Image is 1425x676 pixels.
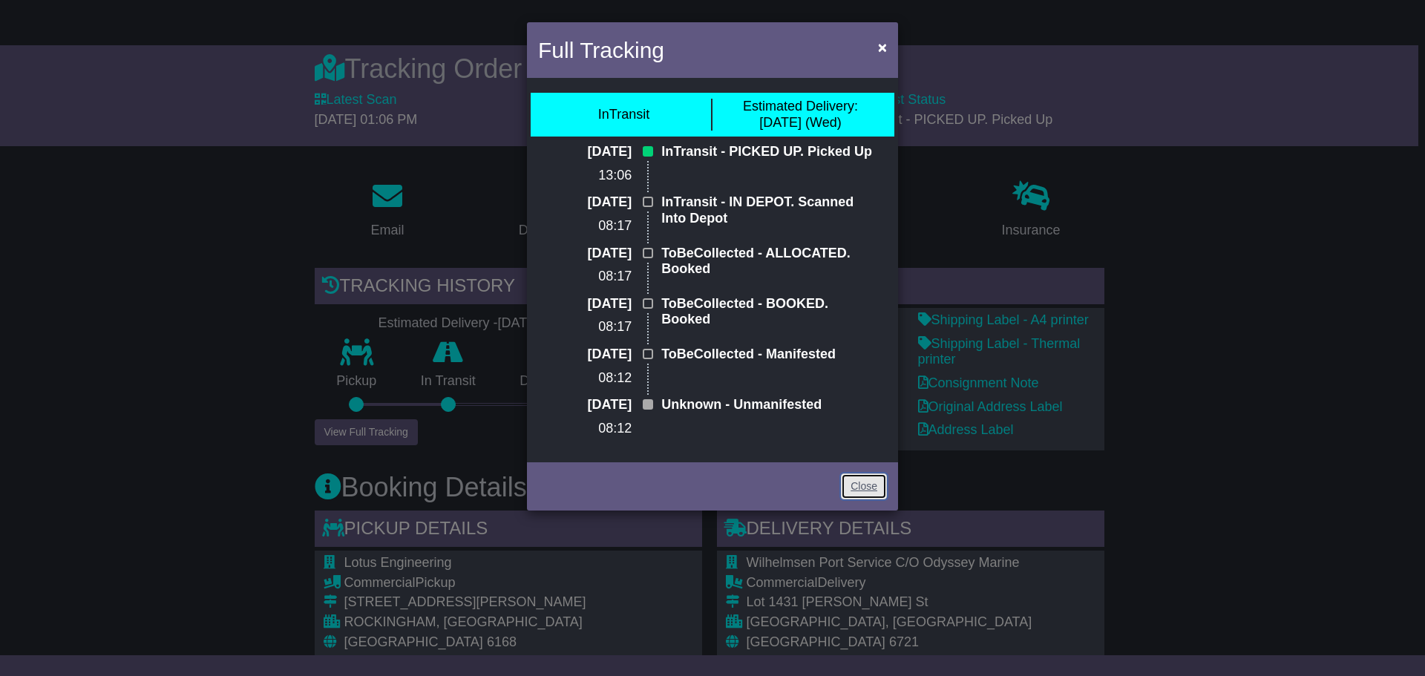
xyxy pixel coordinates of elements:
[545,246,632,262] p: [DATE]
[545,296,632,312] p: [DATE]
[545,347,632,363] p: [DATE]
[871,32,894,62] button: Close
[545,168,632,184] p: 13:06
[545,194,632,211] p: [DATE]
[661,246,880,278] p: ToBeCollected - ALLOCATED. Booked
[661,347,880,363] p: ToBeCollected - Manifested
[598,107,649,123] div: InTransit
[545,218,632,234] p: 08:17
[661,397,880,413] p: Unknown - Unmanifested
[841,473,887,499] a: Close
[878,39,887,56] span: ×
[743,99,858,131] div: [DATE] (Wed)
[545,370,632,387] p: 08:12
[545,397,632,413] p: [DATE]
[661,144,880,160] p: InTransit - PICKED UP. Picked Up
[545,269,632,285] p: 08:17
[661,296,880,328] p: ToBeCollected - BOOKED. Booked
[545,144,632,160] p: [DATE]
[545,319,632,335] p: 08:17
[661,194,880,226] p: InTransit - IN DEPOT. Scanned Into Depot
[545,421,632,437] p: 08:12
[538,33,664,67] h4: Full Tracking
[743,99,858,114] span: Estimated Delivery:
